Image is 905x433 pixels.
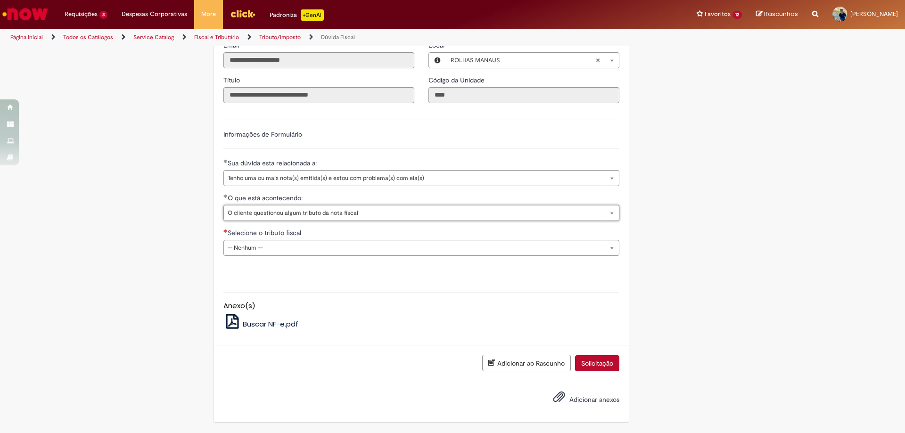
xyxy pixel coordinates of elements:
[429,53,446,68] button: Local, Visualizar este registro ROLHAS MANAUS
[551,388,568,410] button: Adicionar anexos
[228,240,600,255] span: -- Nenhum --
[230,7,255,21] img: click_logo_yellow_360x200.png
[133,33,174,41] a: Service Catalog
[764,9,798,18] span: Rascunhos
[756,10,798,19] a: Rascunhos
[451,53,595,68] span: ROLHAS MANAUS
[228,159,319,167] span: Sua dúvida esta relacionada a:
[228,229,303,237] span: Selecione o tributo fiscal
[7,29,596,46] ul: Trilhas de página
[482,355,571,371] button: Adicionar ao Rascunho
[63,33,113,41] a: Todos os Catálogos
[194,33,239,41] a: Fiscal e Tributário
[1,5,49,24] img: ServiceNow
[301,9,324,21] p: +GenAi
[201,9,216,19] span: More
[243,319,298,329] span: Buscar NF-e.pdf
[850,10,898,18] span: [PERSON_NAME]
[99,11,107,19] span: 3
[732,11,742,19] span: 12
[428,76,486,84] span: Somente leitura - Código da Unidade
[65,9,98,19] span: Requisições
[591,53,605,68] abbr: Limpar campo Local
[428,41,446,49] span: Local
[446,53,619,68] a: ROLHAS MANAUSLimpar campo Local
[270,9,324,21] div: Padroniza
[259,33,301,41] a: Tributo/Imposto
[223,194,228,198] span: Obrigatório Preenchido
[223,87,414,103] input: Título
[575,355,619,371] button: Solicitação
[223,75,242,85] label: Somente leitura - Título
[428,87,619,103] input: Código da Unidade
[321,33,355,41] a: Dúvida Fiscal
[223,229,228,233] span: Necessários
[705,9,731,19] span: Favoritos
[223,76,242,84] span: Somente leitura - Título
[228,194,304,202] span: O que está acontecendo:
[223,52,414,68] input: Email
[228,171,600,186] span: Tenho uma ou mais nota(s) emitida(s) e estou com problema(s) com ela(s)
[223,130,302,139] label: Informações de Formulário
[223,159,228,163] span: Obrigatório Preenchido
[428,75,486,85] label: Somente leitura - Código da Unidade
[223,319,299,329] a: Buscar NF-e.pdf
[228,205,600,221] span: O cliente questionou algum tributo da nota fiscal
[569,396,619,404] span: Adicionar anexos
[122,9,187,19] span: Despesas Corporativas
[10,33,43,41] a: Página inicial
[223,41,241,49] span: Somente leitura - Email
[223,302,619,310] h5: Anexo(s)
